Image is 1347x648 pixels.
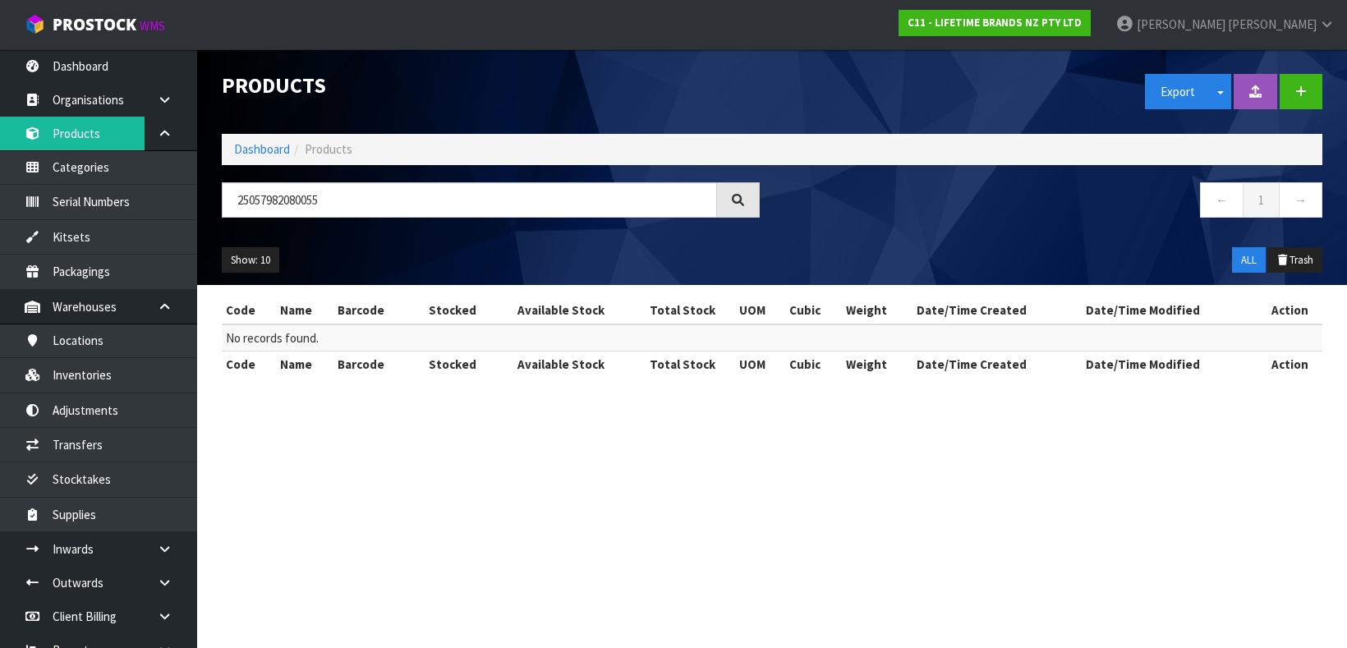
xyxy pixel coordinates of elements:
th: Cubic [785,297,842,324]
th: Cubic [785,352,842,378]
th: Action [1257,297,1322,324]
span: Products [305,141,352,157]
th: Total Stock [629,297,735,324]
th: Date/Time Created [913,352,1083,378]
span: [PERSON_NAME] [1137,16,1225,32]
th: Action [1257,352,1322,378]
th: Date/Time Modified [1082,297,1257,324]
th: Date/Time Created [913,297,1083,324]
th: Weight [842,297,913,324]
td: No records found. [222,324,1322,352]
th: Barcode [333,297,412,324]
nav: Page navigation [784,182,1322,223]
th: Date/Time Modified [1082,352,1257,378]
span: ProStock [53,14,136,35]
th: Barcode [333,352,412,378]
th: Available Stock [493,297,629,324]
button: Export [1145,74,1211,109]
th: UOM [735,352,784,378]
th: Stocked [412,352,493,378]
th: Total Stock [629,352,735,378]
a: → [1279,182,1322,218]
button: Trash [1267,247,1322,273]
span: [PERSON_NAME] [1228,16,1317,32]
img: cube-alt.png [25,14,45,34]
a: 1 [1243,182,1280,218]
th: Weight [842,352,913,378]
button: Show: 10 [222,247,279,273]
th: Stocked [412,297,493,324]
h1: Products [222,74,760,98]
th: Name [276,352,333,378]
button: ALL [1232,247,1266,273]
input: Search products [222,182,717,218]
a: Dashboard [234,141,290,157]
th: Name [276,297,333,324]
th: UOM [735,297,784,324]
a: C11 - LIFETIME BRANDS NZ PTY LTD [899,10,1091,36]
small: WMS [140,18,165,34]
th: Available Stock [493,352,629,378]
th: Code [222,352,276,378]
a: ← [1200,182,1244,218]
strong: C11 - LIFETIME BRANDS NZ PTY LTD [908,16,1082,30]
th: Code [222,297,276,324]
